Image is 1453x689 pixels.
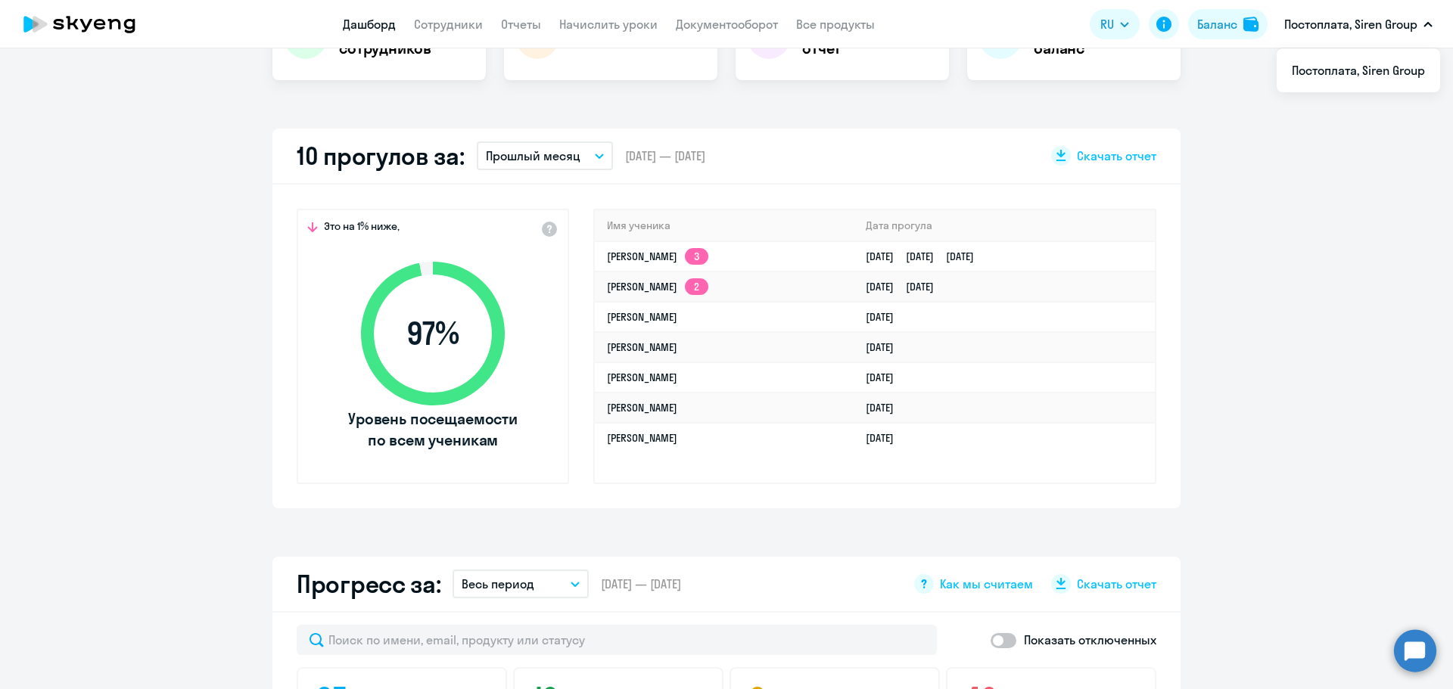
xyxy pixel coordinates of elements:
[486,147,580,165] p: Прошлый месяц
[866,371,906,384] a: [DATE]
[414,17,483,32] a: Сотрудники
[607,401,677,414] a: [PERSON_NAME]
[607,250,708,263] a: [PERSON_NAME]3
[866,310,906,324] a: [DATE]
[346,315,520,352] span: 97 %
[625,147,705,164] span: [DATE] — [DATE]
[1090,9,1140,39] button: RU
[1024,631,1156,649] p: Показать отключенных
[866,250,986,263] a: [DATE][DATE][DATE]
[676,17,778,32] a: Документооборот
[462,575,534,593] p: Весь период
[453,570,589,598] button: Весь период
[324,219,400,237] span: Это на 1% ниже,
[1243,17,1259,32] img: balance
[607,280,708,293] a: [PERSON_NAME]2
[866,340,906,354] a: [DATE]
[501,17,541,32] a: Отчеты
[607,431,677,445] a: [PERSON_NAME]
[685,278,708,295] app-skyeng-badge: 2
[607,340,677,354] a: [PERSON_NAME]
[297,569,440,599] h2: Прогресс за:
[940,576,1033,592] span: Как мы считаем
[1277,6,1440,42] button: Постоплата, Siren Group
[601,576,681,592] span: [DATE] — [DATE]
[1197,15,1237,33] div: Баланс
[866,431,906,445] a: [DATE]
[607,310,677,324] a: [PERSON_NAME]
[297,625,937,655] input: Поиск по имени, email, продукту или статусу
[796,17,875,32] a: Все продукты
[685,248,708,265] app-skyeng-badge: 3
[343,17,396,32] a: Дашборд
[559,17,658,32] a: Начислить уроки
[1077,147,1156,164] span: Скачать отчет
[297,141,465,171] h2: 10 прогулов за:
[866,280,946,293] a: [DATE][DATE]
[607,371,677,384] a: [PERSON_NAME]
[477,141,613,170] button: Прошлый месяц
[346,408,520,451] span: Уровень посещаемости по всем ученикам
[1188,9,1268,39] button: Балансbalance
[1277,48,1440,92] ul: RU
[1077,576,1156,592] span: Скачать отчет
[1100,15,1114,33] span: RU
[854,210,1155,241] th: Дата прогула
[595,210,854,241] th: Имя ученика
[1284,15,1417,33] p: Постоплата, Siren Group
[866,401,906,414] a: [DATE]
